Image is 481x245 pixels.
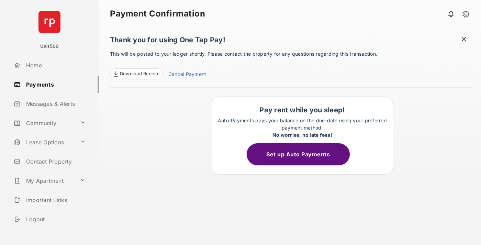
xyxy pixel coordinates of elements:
strong: Payment Confirmation [110,10,205,18]
img: svg+xml;base64,PHN2ZyB4bWxucz0iaHR0cDovL3d3dy53My5vcmcvMjAwMC9zdmciIHdpZHRoPSI2NCIgaGVpZ2h0PSI2NC... [38,11,60,33]
a: Important Links [11,192,88,208]
a: Logout [11,211,99,227]
a: Set up Auto Payments [247,151,358,158]
p: This will be posted to your ledger shortly. Please contact the property for any questions regardi... [110,50,473,79]
button: Set up Auto Payments [247,143,350,165]
a: Messages & Alerts [11,96,99,112]
a: Lease Options [11,134,77,151]
a: Home [11,57,99,74]
a: My Apartment [11,172,77,189]
h1: Thank you for using One Tap Pay! [110,36,473,47]
a: Contact Property [11,153,99,170]
h1: Pay rent while you sleep! [215,106,389,114]
p: Unit500 [40,43,59,50]
a: Download Receipt [110,68,163,79]
a: Payments [11,76,99,93]
div: No worries, no late fees! [215,131,389,138]
a: Cancel Payment [168,70,206,79]
a: Community [11,115,77,131]
span: Download Receipt [120,70,160,77]
p: Auto-Payments pays your balance on the due-date using your preferred payment method. [215,117,389,138]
